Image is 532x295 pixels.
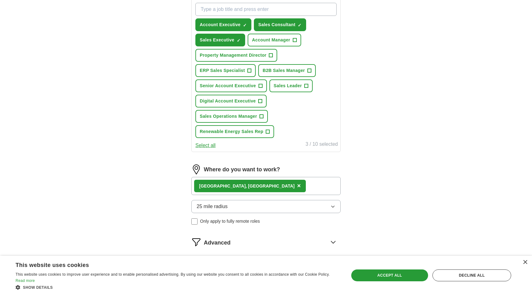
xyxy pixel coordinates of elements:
button: B2B Sales Manager [258,64,316,77]
div: This website uses cookies [16,259,324,269]
button: Sales Executive✓ [195,34,245,46]
span: Sales Consultant [258,21,295,28]
span: Digital Account Executive [200,98,256,104]
button: Account Manager [248,34,301,46]
img: location.png [191,164,201,174]
span: ✓ [243,23,247,28]
span: Property Management Director [200,52,266,59]
button: Renewable Energy Sales Rep [195,125,274,138]
button: Property Management Director [195,49,277,62]
label: Where do you want to work? [204,165,280,174]
button: Select all [195,142,216,149]
input: Type a job title and press enter [195,3,337,16]
div: [GEOGRAPHIC_DATA], [GEOGRAPHIC_DATA] [199,183,295,189]
img: filter [191,237,201,247]
button: 25 mile radius [191,200,341,213]
button: Sales Leader [269,79,313,92]
span: ✓ [298,23,301,28]
span: Renewable Energy Sales Rep [200,128,263,135]
span: Sales Executive [200,37,234,43]
span: This website uses cookies to improve user experience and to enable personalised advertising. By u... [16,272,330,277]
div: Close [523,260,527,265]
input: Only apply to fully remote roles [191,218,198,225]
button: Sales Consultant✓ [254,18,306,31]
span: Only apply to fully remote roles [200,218,260,225]
span: Account Manager [252,37,290,43]
span: ✓ [237,38,240,43]
button: Sales Operations Manager [195,110,268,123]
span: ERP Sales Specialist [200,67,245,74]
span: Advanced [204,239,231,247]
button: Digital Account Executive [195,95,267,107]
div: Decline all [432,269,511,281]
div: Show details [16,284,339,290]
span: Sales Operations Manager [200,113,257,120]
span: × [297,182,301,189]
div: 3 / 10 selected [306,140,338,149]
button: ERP Sales Specialist [195,64,256,77]
a: Read more, opens a new window [16,278,35,283]
button: Senior Account Executive [195,79,267,92]
button: × [297,181,301,191]
span: Account Executive [200,21,240,28]
div: Accept all [351,269,428,281]
span: Sales Leader [274,83,302,89]
span: Senior Account Executive [200,83,256,89]
span: Show details [23,285,53,290]
button: Account Executive✓ [195,18,251,31]
span: B2B Sales Manager [263,67,305,74]
span: 25 mile radius [197,203,228,210]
